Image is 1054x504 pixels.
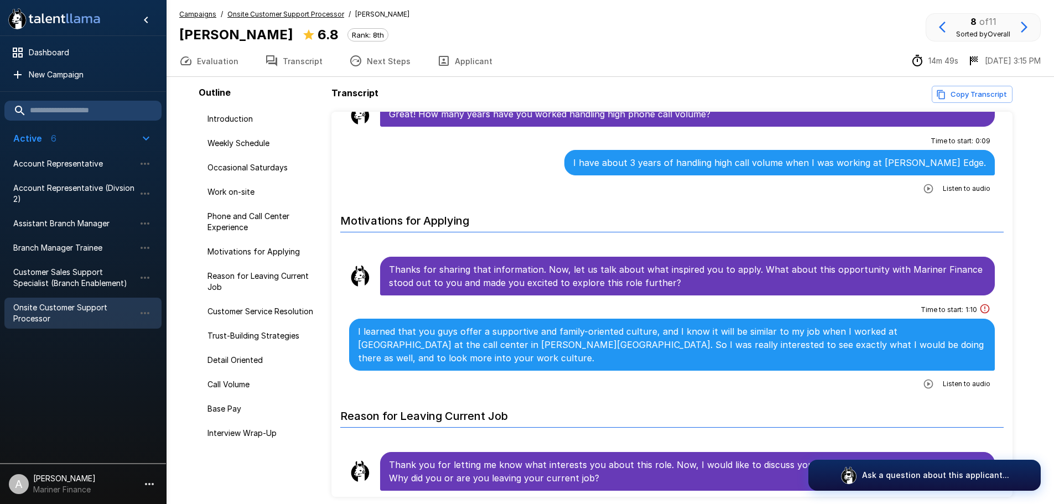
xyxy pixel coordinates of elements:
span: 0 : 09 [975,136,990,147]
div: Trust-Building Strategies [199,326,327,346]
span: Work on-site [207,186,318,198]
span: Base Pay [207,403,318,414]
span: Occasional Saturdays [207,162,318,173]
span: Motivations for Applying [207,246,318,257]
div: The time between starting and completing the interview [911,54,958,67]
img: logo_glasses@2x.png [840,466,858,484]
div: Customer Service Resolution [199,302,327,321]
span: Listen to audio [943,378,990,389]
h6: Motivations for Applying [340,203,1004,232]
div: Detail Oriented [199,350,327,370]
div: Work on-site [199,182,327,202]
span: / [221,9,223,20]
span: Rank: 8th [348,30,388,39]
span: Trust-Building Strategies [207,330,318,341]
b: [PERSON_NAME] [179,27,293,43]
img: llama_clean.png [349,103,371,125]
p: I have about 3 years of handling high call volume when I was working at [PERSON_NAME] Edge. [573,156,986,169]
div: Reason for Leaving Current Job [199,266,327,297]
p: [DATE] 3:15 PM [985,55,1041,66]
div: Introduction [199,109,327,129]
button: Ask a question about this applicant... [808,460,1041,491]
img: llama_clean.png [349,265,371,287]
div: Call Volume [199,375,327,394]
span: Time to start : [921,304,963,315]
div: The date and time when the interview was completed [967,54,1041,67]
p: Ask a question about this applicant... [862,470,1009,481]
span: / [349,9,351,20]
div: Interview Wrap-Up [199,423,327,443]
p: Great! How many years have you worked handling high phone call volume? [389,107,986,121]
span: 1 : 10 [965,304,977,315]
b: 8 [970,16,977,27]
span: of 11 [979,16,996,27]
b: 6.8 [318,27,339,43]
div: Motivations for Applying [199,242,327,262]
div: Occasional Saturdays [199,158,327,178]
h6: Reason for Leaving Current Job [340,398,1004,428]
span: Time to start : [931,136,973,147]
b: Outline [199,87,231,98]
span: Interview Wrap-Up [207,428,318,439]
p: 14m 49s [928,55,958,66]
span: Introduction [207,113,318,124]
div: This answer took longer than usual and could be a sign of cheating [979,303,990,316]
span: Listen to audio [943,183,990,194]
button: Evaluation [166,45,252,76]
p: Thanks for sharing that information. Now, let us talk about what inspired you to apply. What abou... [389,263,986,289]
span: Detail Oriented [207,355,318,366]
p: I learned that you guys offer a supportive and family-oriented culture, and I know it will be sim... [358,325,986,365]
u: Onsite Customer Support Processor [227,10,344,18]
span: Customer Service Resolution [207,306,318,317]
span: Call Volume [207,379,318,390]
span: Sorted by Overall [956,30,1010,38]
div: Phone and Call Center Experience [199,206,327,237]
p: Thank you for letting me know what interests you about this role. Now, I would like to discuss yo... [389,458,986,485]
div: Weekly Schedule [199,133,327,153]
span: Weekly Schedule [207,138,318,149]
b: Transcript [331,87,378,98]
button: Applicant [424,45,506,76]
button: Transcript [252,45,336,76]
div: Base Pay [199,399,327,419]
span: Reason for Leaving Current Job [207,271,318,293]
img: llama_clean.png [349,460,371,482]
button: Copy transcript [932,86,1013,103]
u: Campaigns [179,10,216,18]
button: Next Steps [336,45,424,76]
span: [PERSON_NAME] [355,9,409,20]
span: Phone and Call Center Experience [207,211,318,233]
